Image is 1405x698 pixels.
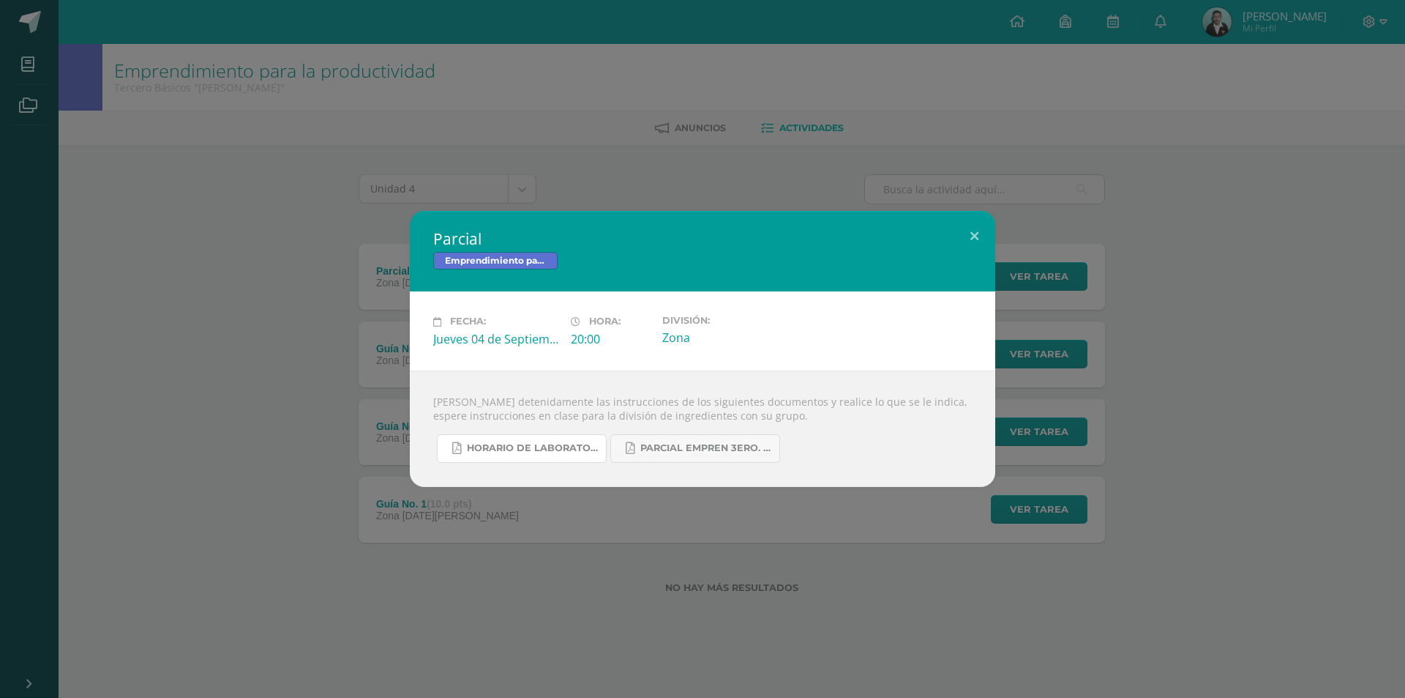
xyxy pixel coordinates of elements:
h2: Parcial [433,229,972,249]
span: Hora: [589,316,621,327]
span: Fecha: [450,316,486,327]
div: 20:00 [571,331,651,347]
div: [PERSON_NAME] detenidamente las instrucciones de los siguientes documentos y realice lo que se le... [410,371,995,487]
label: División: [662,315,788,326]
span: HORARIO DE LABORATORIO IV 2025.pdf [467,442,599,454]
div: Zona [662,330,788,346]
div: Jueves 04 de Septiembre [433,331,559,347]
a: HORARIO DE LABORATORIO IV 2025.pdf [437,434,607,463]
span: Emprendimiento para la productividad [433,252,558,270]
span: PARCIAL EMPREN 3ERO. IV BIM.docx.pdf [640,442,772,454]
a: PARCIAL EMPREN 3ERO. IV BIM.docx.pdf [610,434,780,463]
button: Close (Esc) [953,211,995,261]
